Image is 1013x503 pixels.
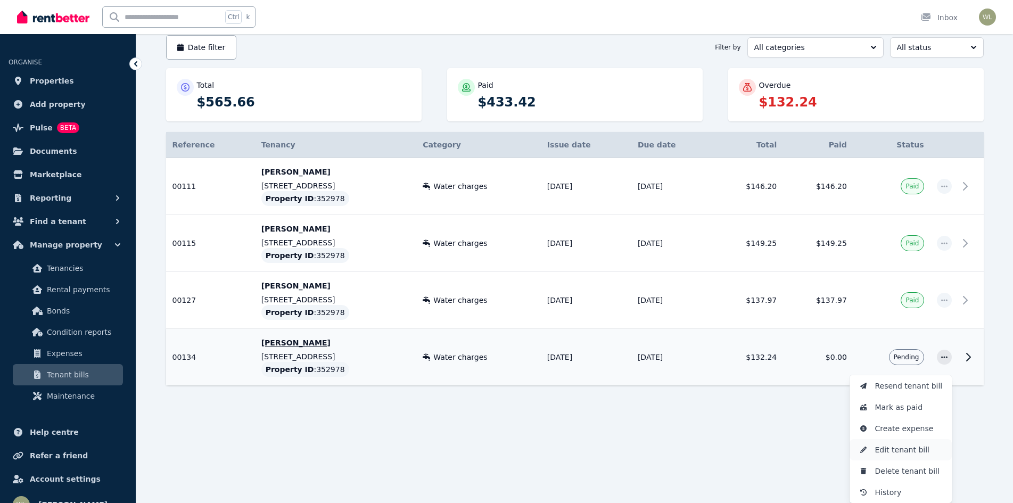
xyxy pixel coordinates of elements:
a: Condition reports [13,321,123,343]
span: Find a tenant [30,215,86,228]
span: BETA [57,122,79,133]
span: Paid [905,182,919,191]
span: Refer a friend [30,449,88,462]
p: Paid [478,80,493,90]
span: Condition reports [47,326,119,339]
span: All status [897,42,962,53]
button: Mark as paid [850,397,952,418]
span: History [875,486,943,499]
td: $137.97 [783,272,853,329]
button: History [850,482,952,503]
td: [DATE] [541,272,631,329]
div: : 352978 [261,191,349,206]
span: ORGANISE [9,59,42,66]
span: Water charges [433,295,487,306]
img: Wyman Lew [979,9,996,26]
span: Bonds [47,304,119,317]
a: Tenant bills [13,364,123,385]
span: Water charges [433,181,487,192]
td: [DATE] [631,329,713,386]
td: $149.25 [713,215,784,272]
a: Rental payments [13,279,123,300]
th: Paid [783,132,853,158]
span: Property ID [266,193,314,204]
td: $149.25 [783,215,853,272]
th: Issue date [541,132,631,158]
a: Expenses [13,343,123,364]
a: Account settings [9,468,127,490]
span: Edit tenant bill [875,443,943,456]
span: Rental payments [47,283,119,296]
td: $146.20 [713,158,784,215]
p: [PERSON_NAME] [261,224,410,234]
button: Resend tenant bill [850,375,952,397]
a: Help centre [9,422,127,443]
span: Account settings [30,473,101,485]
td: [DATE] [541,158,631,215]
button: Create expense [850,418,952,439]
a: Documents [9,141,127,162]
span: 00127 [172,296,196,304]
span: Property ID [266,250,314,261]
span: Filter by [715,43,740,52]
p: [PERSON_NAME] [261,281,410,291]
button: Reporting [9,187,127,209]
p: Overdue [759,80,791,90]
span: Create expense [875,422,943,435]
p: [STREET_ADDRESS] [261,180,410,191]
span: Add property [30,98,86,111]
button: Delete tenant bill [850,460,952,482]
span: Paid [905,296,919,304]
span: Water charges [433,238,487,249]
button: Manage property [9,234,127,255]
span: Marketplace [30,168,81,181]
th: Status [853,132,930,158]
a: Refer a friend [9,445,127,466]
a: Marketplace [9,164,127,185]
div: : 352978 [261,362,349,377]
span: Pending [894,353,919,361]
span: Reporting [30,192,71,204]
span: k [246,13,250,21]
a: Properties [9,70,127,92]
img: RentBetter [17,9,89,25]
p: [PERSON_NAME] [261,167,410,177]
a: PulseBETA [9,117,127,138]
a: Add property [9,94,127,115]
a: Tenancies [13,258,123,279]
span: Tenancies [47,262,119,275]
span: Paid [905,239,919,248]
td: $137.97 [713,272,784,329]
span: Expenses [47,347,119,360]
td: $132.24 [713,329,784,386]
span: Help centre [30,426,79,439]
th: Tenancy [255,132,417,158]
p: [PERSON_NAME] [261,337,410,348]
span: All categories [754,42,862,53]
span: 00134 [172,353,196,361]
p: $132.24 [759,94,973,111]
p: $433.42 [478,94,692,111]
button: All categories [747,37,884,57]
a: Bonds [13,300,123,321]
span: Maintenance [47,390,119,402]
p: $565.66 [197,94,411,111]
button: Find a tenant [9,211,127,232]
span: Documents [30,145,77,158]
span: Delete tenant bill [875,465,943,477]
td: [DATE] [541,215,631,272]
span: Ctrl [225,10,242,24]
span: Property ID [266,364,314,375]
span: Reference [172,141,215,149]
span: Mark as paid [875,401,943,414]
td: [DATE] [631,158,713,215]
th: Total [713,132,784,158]
div: : 352978 [261,305,349,320]
td: [DATE] [631,215,713,272]
td: [DATE] [631,272,713,329]
span: 00111 [172,182,196,191]
span: Water charges [433,352,487,362]
span: Pulse [30,121,53,134]
span: Resend tenant bill [875,380,943,392]
p: [STREET_ADDRESS] [261,351,410,362]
